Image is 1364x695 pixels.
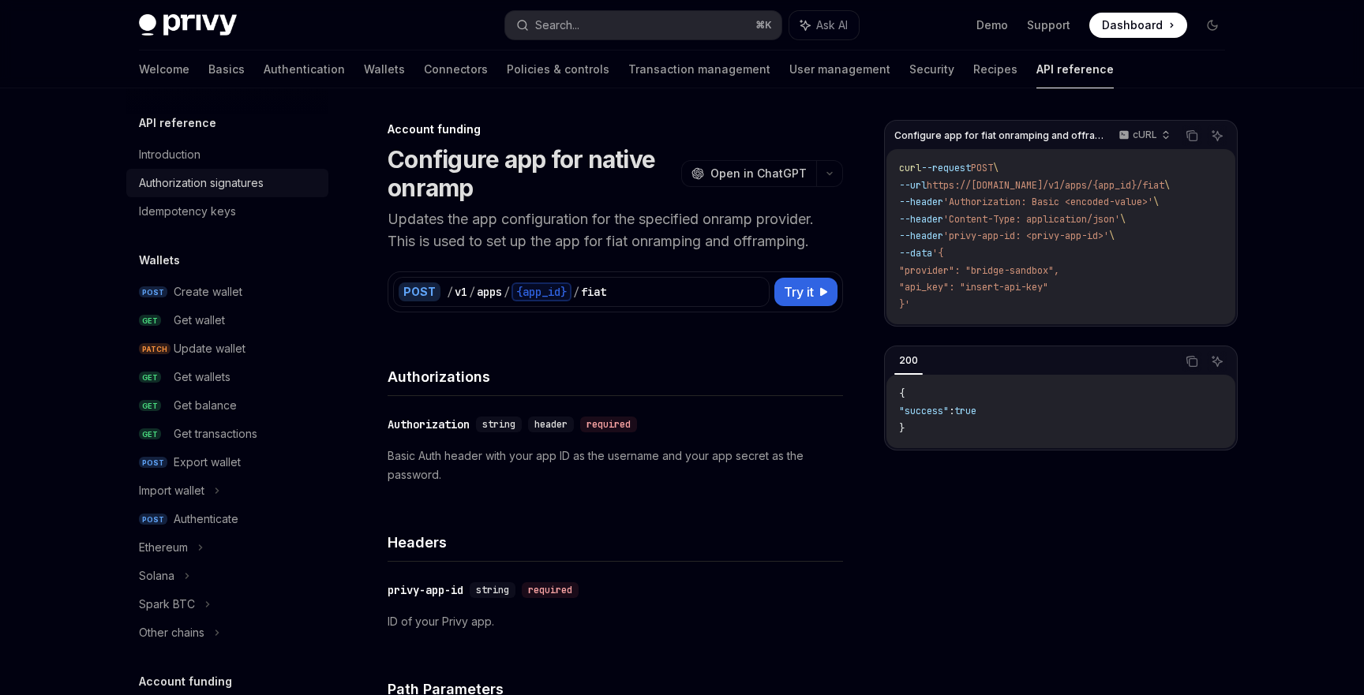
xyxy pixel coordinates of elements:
a: Support [1027,17,1070,33]
div: v1 [455,284,467,300]
div: Create wallet [174,282,242,301]
div: Authenticate [174,510,238,529]
div: Account funding [388,121,843,137]
p: cURL [1133,129,1157,141]
span: curl [899,162,921,174]
div: Solana [139,566,174,585]
span: POST [139,457,167,469]
button: Copy the contents from the code block [1182,351,1202,372]
span: https://[DOMAIN_NAME]/v1/apps/{app_id}/fiat [927,179,1164,192]
div: privy-app-id [388,582,463,598]
button: Ask AI [1207,351,1227,372]
a: POSTExport wallet [126,448,328,476]
a: Security [909,50,954,88]
div: / [447,284,453,300]
div: Idempotency keys [139,202,236,221]
a: Wallets [364,50,405,88]
span: 'Content-Type: application/json' [943,213,1120,226]
span: Dashboard [1102,17,1163,33]
span: { [899,387,905,400]
div: required [522,582,579,598]
a: POSTCreate wallet [126,278,328,306]
p: Basic Auth header with your app ID as the username and your app secret as the password. [388,447,843,484]
button: cURL [1110,122,1177,149]
div: POST [399,282,440,301]
span: --header [899,230,943,242]
span: \ [993,162,999,174]
span: \ [1120,213,1126,226]
span: --url [899,179,927,192]
div: / [573,284,579,300]
span: "api_key": "insert-api-key" [899,281,1048,293]
span: : [949,405,954,417]
span: Open in ChatGPT [710,166,807,181]
span: GET [139,315,161,327]
span: GET [139,428,161,440]
span: POST [971,162,993,174]
div: 200 [894,351,923,370]
div: apps [477,284,502,300]
div: fiat [581,284,606,300]
div: / [504,284,510,300]
div: Introduction [139,145,200,164]
span: "success" [899,405,949,417]
a: Authorization signatures [126,169,328,197]
a: GETGet wallets [126,363,328,391]
h4: Headers [388,532,843,553]
span: POST [139,514,167,525]
a: Basics [208,50,245,88]
div: Get wallets [174,368,230,387]
div: Authorization [388,417,470,432]
a: Demo [976,17,1008,33]
span: string [482,418,515,431]
span: ⌘ K [755,19,772,32]
span: 'Authorization: Basic <encoded-value>' [943,196,1153,208]
div: {app_id} [511,282,571,301]
div: Update wallet [174,339,245,358]
a: GETGet transactions [126,420,328,448]
button: Ask AI [1207,125,1227,146]
span: --request [921,162,971,174]
span: '{ [932,247,943,260]
a: Welcome [139,50,189,88]
a: Dashboard [1089,13,1187,38]
div: / [469,284,475,300]
a: GETGet wallet [126,306,328,334]
a: API reference [1036,50,1114,88]
a: Policies & controls [507,50,609,88]
span: \ [1164,179,1170,192]
p: Updates the app configuration for the specified onramp provider. This is used to set up the app f... [388,208,843,252]
a: Introduction [126,140,328,169]
span: }' [899,298,910,311]
p: ID of your Privy app. [388,612,843,631]
span: PATCH [139,343,170,355]
span: 'privy-app-id: <privy-app-id>' [943,230,1109,242]
div: Spark BTC [139,595,195,614]
span: POST [139,286,167,298]
button: Try it [774,278,838,306]
button: Toggle dark mode [1200,13,1225,38]
img: dark logo [139,14,237,36]
a: Recipes [973,50,1017,88]
button: Search...⌘K [505,11,781,39]
div: Get balance [174,396,237,415]
div: Export wallet [174,453,241,472]
span: --header [899,196,943,208]
span: GET [139,400,161,412]
h1: Configure app for native onramp [388,145,675,202]
span: --data [899,247,932,260]
div: Authorization signatures [139,174,264,192]
span: Ask AI [816,17,848,33]
button: Copy the contents from the code block [1182,125,1202,146]
h5: Account funding [139,672,232,691]
h5: Wallets [139,251,180,270]
span: GET [139,372,161,383]
span: string [476,584,509,596]
span: "provider": "bridge-sandbox", [899,264,1059,277]
span: Configure app for fiat onramping and offramping. [894,129,1104,142]
div: Get wallet [174,311,225,330]
h4: Authorizations [388,366,843,387]
button: Ask AI [789,11,859,39]
span: \ [1153,196,1159,208]
div: Other chains [139,623,204,642]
